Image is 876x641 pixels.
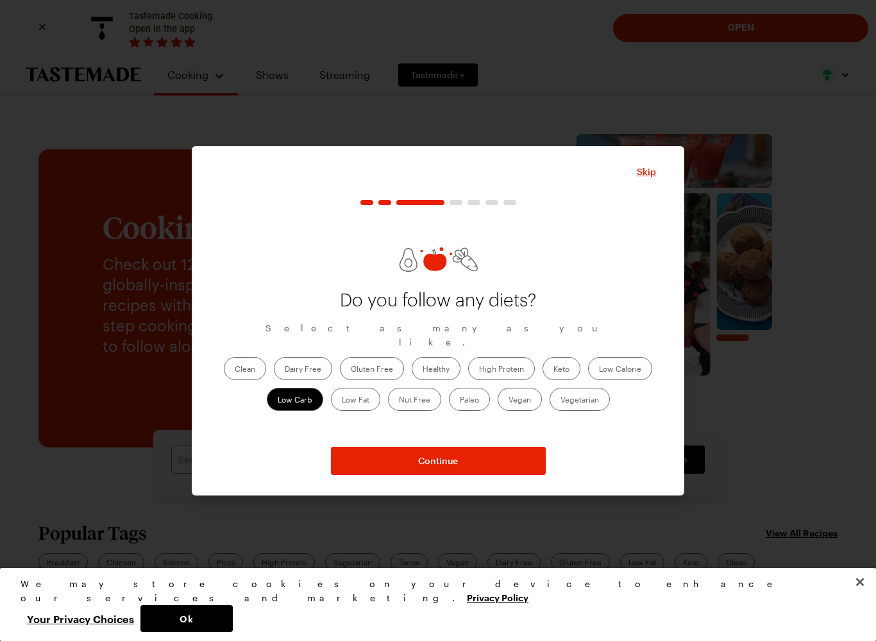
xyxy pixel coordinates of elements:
button: Ok [140,605,233,632]
label: Paleo [449,388,490,411]
label: Dairy Free [274,357,332,380]
label: Clean [224,357,266,380]
button: NextStepButton [331,447,546,475]
label: Nut Free [388,388,441,411]
button: Your Privacy Choices [21,605,140,632]
div: We may store cookies on your device to enhance our services and marketing. [21,577,845,605]
label: Low Fat [331,388,380,411]
label: High Protein [468,357,535,380]
label: Low Carb [267,388,323,411]
label: Keto [543,357,580,380]
label: Vegetarian [550,388,610,411]
div: Privacy [21,577,845,632]
label: Vegan [498,388,542,411]
label: Low Calorie [588,357,652,380]
button: Close [846,568,874,596]
span: Skip [637,165,656,178]
p: Do you follow any diets? [335,290,541,311]
span: Continue [418,454,458,467]
p: Select as many as you like. [220,321,656,349]
label: Gluten Free [340,357,404,380]
button: Close [637,165,656,178]
a: More information about your privacy, opens in a new tab [467,591,528,603]
label: Healthy [412,357,460,380]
